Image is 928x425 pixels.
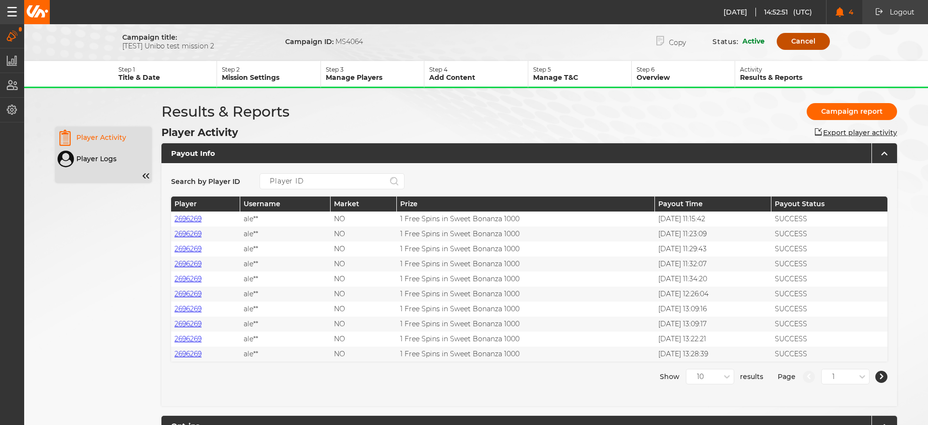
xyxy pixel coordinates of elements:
[632,61,735,88] button: Step6Overview
[807,103,897,120] button: Campaign report
[637,73,735,82] p: Overview
[174,334,202,343] a: 2696269
[771,227,887,242] div: SUCCESS
[771,197,887,212] div: Payout Status
[642,31,700,51] button: Copy
[429,73,527,82] p: Add Content
[55,127,152,148] button: Player Activity
[832,373,835,381] div: 1
[771,317,887,332] div: SUCCESS
[118,73,217,82] p: Title & Date
[655,332,772,347] div: [DATE] 13:22:21
[222,66,320,73] p: 2
[331,287,397,302] div: NO
[397,212,655,227] div: 1 Free Spins in Sweet Bonanza 1000
[321,61,424,88] button: Step3Manage Players
[742,37,765,46] p: Active
[174,259,202,268] a: 2696269
[397,332,655,347] div: 1 Free Spins in Sweet Bonanza 1000
[771,272,887,287] div: SUCCESS
[174,304,202,313] a: 2696269
[118,66,217,73] p: 1
[260,173,405,189] input: Player ID
[844,8,854,16] span: 4
[331,242,397,257] div: NO
[397,302,655,317] div: 1 Free Spins in Sweet Bonanza 1000
[397,197,655,212] div: Prize
[533,66,546,73] span: Step
[331,272,397,287] div: NO
[777,33,830,50] button: Cancel
[174,244,202,253] a: 2696269
[697,373,704,381] div: 10
[285,37,363,46] p: MS4064
[771,287,887,302] div: SUCCESS
[655,227,772,242] div: [DATE] 11:23:09
[771,242,887,257] div: SUCCESS
[161,126,238,138] h2: Player Activity
[217,61,320,88] button: Step2Mission Settings
[331,197,397,212] div: Market
[161,143,872,163] span: Payout Info
[240,197,330,212] div: Username
[429,66,442,73] span: Step
[655,317,772,332] div: [DATE] 13:09:17
[161,143,897,163] button: Payout Info
[429,66,527,73] p: 4
[660,369,680,384] span: Show
[655,257,772,272] div: [DATE] 11:32:07
[76,154,116,163] p: Player Logs
[793,8,812,16] span: (UTC)
[331,302,397,317] div: NO
[174,214,202,223] a: 2696269
[222,66,235,73] span: Step
[655,197,772,212] div: Payout Time
[771,347,887,362] div: SUCCESS
[174,229,202,238] a: 2696269
[637,66,735,73] p: 6
[397,347,655,362] div: 1 Free Spins in Sweet Bonanza 1000
[724,8,756,16] span: [DATE]
[655,272,772,287] div: [DATE] 11:34:20
[764,8,793,16] span: 14:52:51
[533,66,631,73] p: 5
[171,197,240,212] div: Player
[55,148,152,169] button: Player Logs
[331,317,397,332] div: NO
[174,274,202,283] a: 2696269
[655,302,772,317] div: [DATE] 13:09:16
[740,66,762,73] span: Activity
[740,73,839,82] p: Results & Reports
[533,73,631,82] p: Manage T&C
[76,133,126,142] p: Player Activity
[118,66,131,73] span: Step
[122,42,271,50] span: [TEST] Unibo test mission 2
[424,61,528,88] button: Step4Add Content
[161,103,290,121] h3: Results & Reports
[735,61,839,88] button: ActivityResults & Reports
[331,347,397,362] div: NO
[122,33,177,42] span: Campaign title:
[712,37,742,46] p: Status:
[326,66,339,73] span: Step
[26,5,48,17] img: Unibo
[326,66,424,73] p: 3
[397,227,655,242] div: 1 Free Spins in Sweet Bonanza 1000
[114,61,217,88] button: Step1Title & Date
[637,66,650,73] span: Step
[655,242,772,257] div: [DATE] 11:29:43
[397,257,655,272] div: 1 Free Spins in Sweet Bonanza 1000
[815,128,897,137] button: Export player activity
[331,332,397,347] div: NO
[331,212,397,227] div: NO
[331,227,397,242] div: NO
[655,212,772,227] div: [DATE] 11:15:42
[740,369,763,384] span: results
[771,332,887,347] div: SUCCESS
[528,61,632,88] button: Step5Manage T&C
[174,349,202,358] a: 2696269
[771,212,887,227] div: SUCCESS
[174,319,202,328] a: 2696269
[397,317,655,332] div: 1 Free Spins in Sweet Bonanza 1000
[655,347,772,362] div: [DATE] 13:28:39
